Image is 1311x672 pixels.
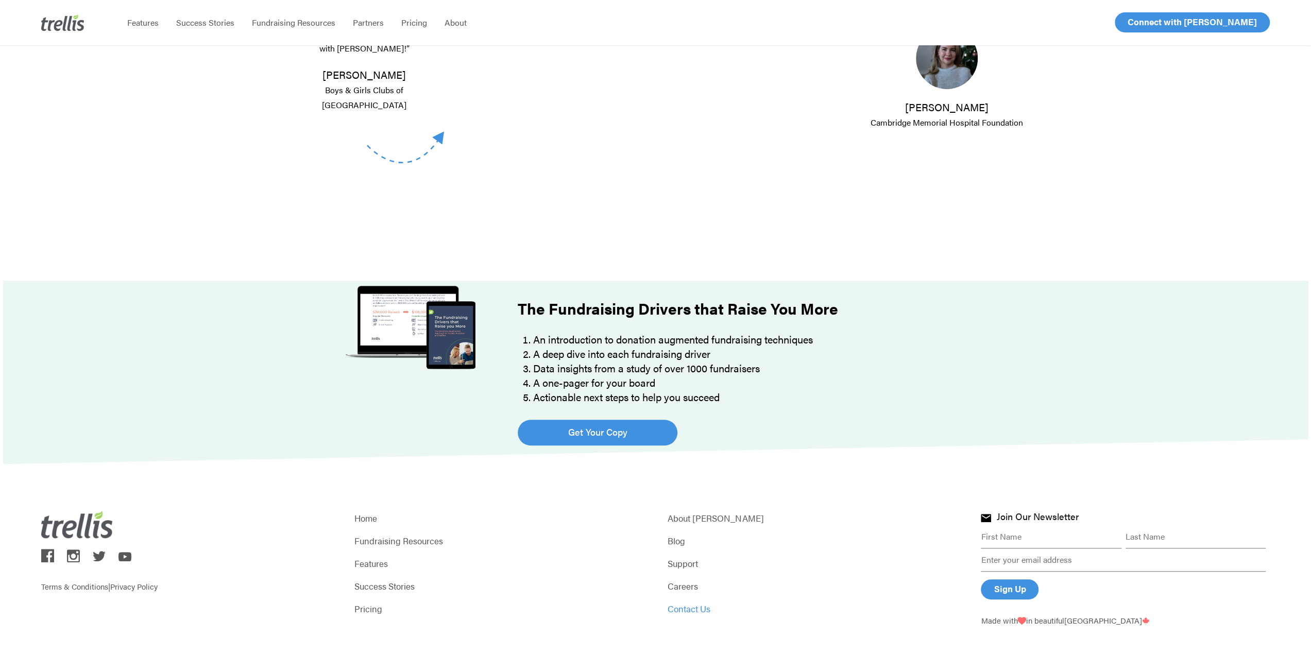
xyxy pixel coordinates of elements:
[127,16,159,28] span: Features
[354,601,643,616] a: Pricing
[1064,615,1149,626] span: [GEOGRAPHIC_DATA]
[401,16,427,28] span: Pricing
[518,297,838,319] strong: The Fundraising Drivers that Raise You More
[867,100,1026,129] p: [PERSON_NAME]
[243,18,344,28] a: Fundraising Resources
[533,347,957,361] li: A deep dive into each fundraising driver
[41,565,330,592] p: |
[916,27,978,89] img: 1700858054423.jpeg
[436,18,475,28] a: About
[981,579,1038,599] input: Sign Up
[322,84,406,111] span: Boys & Girls Clubs of [GEOGRAPHIC_DATA]
[335,281,485,375] img: The Fundraising Drivers that Raise You More Guide Cover
[1115,12,1270,32] a: Connect with [PERSON_NAME]
[518,420,677,445] a: Get Your Copy
[668,511,956,525] a: About [PERSON_NAME]
[93,551,106,561] img: trellis on twitter
[176,16,234,28] span: Success Stories
[1126,525,1266,548] input: Last Name
[981,615,1269,626] p: Made with in beautiful
[353,16,384,28] span: Partners
[393,18,436,28] a: Pricing
[668,533,956,548] a: Blog
[996,511,1078,525] h4: Join Our Newsletter
[533,375,957,390] li: A one-pager for your board
[668,579,956,593] a: Careers
[1017,617,1026,625] img: Love From Trellis
[354,579,643,593] a: Success Stories
[981,514,991,522] img: Join Trellis Newsletter
[354,556,643,571] a: Features
[1142,617,1149,625] img: Trellis - Canada
[445,16,467,28] span: About
[533,361,957,375] li: Data insights from a study of over 1000 fundraisers
[668,601,956,616] a: Contact Us
[354,511,643,525] a: Home
[1128,15,1257,28] span: Connect with [PERSON_NAME]
[533,390,957,404] li: Actionable next steps to help you succeed
[344,18,393,28] a: Partners
[118,552,131,561] img: trellis on youtube
[41,549,54,562] img: trellis on facebook
[167,18,243,28] a: Success Stories
[252,16,335,28] span: Fundraising Resources
[110,581,158,592] a: Privacy Policy
[871,116,1023,128] span: Cambridge Memorial Hospital Foundation
[981,525,1121,548] input: First Name
[41,511,113,538] img: Trellis Logo
[568,425,627,439] span: Get Your Copy
[981,548,1265,572] input: Enter your email address
[533,332,957,347] li: An introduction to donation augmented fundraising techniques
[41,14,84,31] img: Trellis
[668,556,956,571] a: Support
[285,67,444,112] p: [PERSON_NAME]
[67,549,80,562] img: trellis on instagram
[118,18,167,28] a: Features
[41,581,108,592] a: Terms & Conditions
[354,533,643,548] a: Fundraising Resources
